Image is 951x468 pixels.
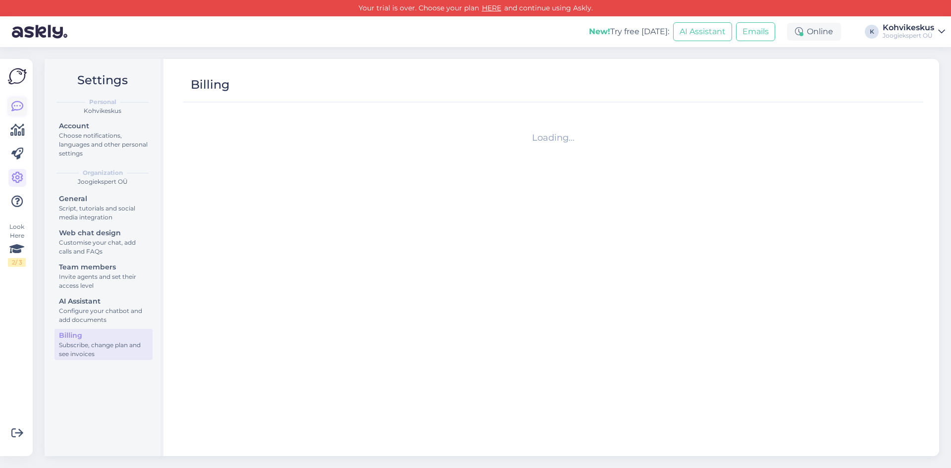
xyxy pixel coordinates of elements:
div: Web chat design [59,228,148,238]
div: General [59,194,148,204]
div: Script, tutorials and social media integration [59,204,148,222]
div: Kohvikeskus [883,24,934,32]
a: Team membersInvite agents and set their access level [54,260,153,292]
a: HERE [479,3,504,12]
div: Invite agents and set their access level [59,272,148,290]
a: AccountChoose notifications, languages and other personal settings [54,119,153,159]
img: Askly Logo [8,67,27,86]
button: Emails [736,22,775,41]
a: BillingSubscribe, change plan and see invoices [54,329,153,360]
div: Try free [DATE]: [589,26,669,38]
b: Organization [83,168,123,177]
div: Joogiekspert OÜ [883,32,934,40]
div: Billing [59,330,148,341]
div: Kohvikeskus [53,106,153,115]
a: GeneralScript, tutorials and social media integration [54,192,153,223]
h2: Settings [53,71,153,90]
b: Personal [89,98,116,106]
div: Subscribe, change plan and see invoices [59,341,148,359]
a: KohvikeskusJoogiekspert OÜ [883,24,945,40]
b: New! [589,27,610,36]
div: Choose notifications, languages and other personal settings [59,131,148,158]
div: Joogiekspert OÜ [53,177,153,186]
div: K [865,25,879,39]
div: Team members [59,262,148,272]
div: Billing [191,75,230,94]
button: AI Assistant [673,22,732,41]
div: Account [59,121,148,131]
div: Customise your chat, add calls and FAQs [59,238,148,256]
div: Loading... [187,131,919,145]
a: AI AssistantConfigure your chatbot and add documents [54,295,153,326]
div: Look Here [8,222,26,267]
div: 2 / 3 [8,258,26,267]
div: AI Assistant [59,296,148,307]
div: Configure your chatbot and add documents [59,307,148,324]
div: Online [787,23,841,41]
a: Web chat designCustomise your chat, add calls and FAQs [54,226,153,258]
